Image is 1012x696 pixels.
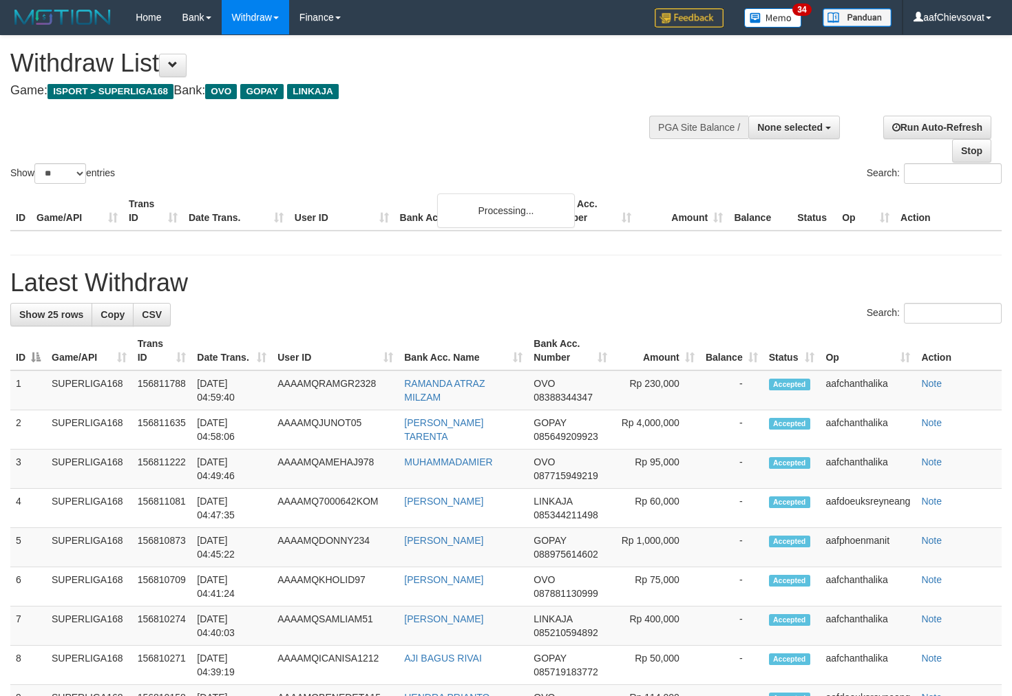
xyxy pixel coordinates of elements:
[883,116,991,139] a: Run Auto-Refresh
[10,269,1002,297] h1: Latest Withdraw
[728,191,792,231] th: Balance
[272,331,399,370] th: User ID: activate to sort column ascending
[404,653,482,664] a: AJI BAGUS RIVAI
[133,303,171,326] a: CSV
[534,549,598,560] span: Copy 088975614602 to clipboard
[272,489,399,528] td: AAAAMQ7000642KOM
[46,567,132,607] td: SUPERLIGA168
[534,653,566,664] span: GOPAY
[613,567,699,607] td: Rp 75,000
[46,607,132,646] td: SUPERLIGA168
[191,489,272,528] td: [DATE] 04:47:35
[534,588,598,599] span: Copy 087881130999 to clipboard
[46,528,132,567] td: SUPERLIGA168
[534,456,555,467] span: OVO
[191,410,272,450] td: [DATE] 04:58:06
[769,575,810,587] span: Accepted
[10,50,661,77] h1: Withdraw List
[191,331,272,370] th: Date Trans.: activate to sort column ascending
[10,191,31,231] th: ID
[921,456,942,467] a: Note
[404,535,483,546] a: [PERSON_NAME]
[46,331,132,370] th: Game/API: activate to sort column ascending
[613,331,699,370] th: Amount: activate to sort column ascending
[534,496,572,507] span: LINKAJA
[534,417,566,428] span: GOPAY
[191,528,272,567] td: [DATE] 04:45:22
[921,417,942,428] a: Note
[820,450,916,489] td: aafchanthalika
[700,646,763,685] td: -
[820,567,916,607] td: aafchanthalika
[528,331,613,370] th: Bank Acc. Number: activate to sort column ascending
[272,528,399,567] td: AAAAMQDONNY234
[289,191,394,231] th: User ID
[46,489,132,528] td: SUPERLIGA168
[921,653,942,664] a: Note
[534,666,598,677] span: Copy 085719183772 to clipboard
[700,528,763,567] td: -
[142,309,162,320] span: CSV
[272,607,399,646] td: AAAAMQSAMLIAM51
[769,457,810,469] span: Accepted
[534,431,598,442] span: Copy 085649209923 to clipboard
[769,379,810,390] span: Accepted
[132,410,192,450] td: 156811635
[10,370,46,410] td: 1
[649,116,748,139] div: PGA Site Balance /
[46,370,132,410] td: SUPERLIGA168
[191,370,272,410] td: [DATE] 04:59:40
[404,613,483,624] a: [PERSON_NAME]
[10,303,92,326] a: Show 25 rows
[92,303,134,326] a: Copy
[904,303,1002,324] input: Search:
[534,378,555,389] span: OVO
[613,370,699,410] td: Rp 230,000
[46,410,132,450] td: SUPERLIGA168
[272,410,399,450] td: AAAAMQJUNOT05
[101,309,125,320] span: Copy
[820,489,916,528] td: aafdoeuksreyneang
[921,613,942,624] a: Note
[637,191,728,231] th: Amount
[534,392,593,403] span: Copy 08388344347 to clipboard
[613,607,699,646] td: Rp 400,000
[895,191,1002,231] th: Action
[399,331,528,370] th: Bank Acc. Name: activate to sort column ascending
[836,191,895,231] th: Op
[183,191,289,231] th: Date Trans.
[820,370,916,410] td: aafchanthalika
[820,528,916,567] td: aafphoenmanit
[757,122,823,133] span: None selected
[10,163,115,184] label: Show entries
[404,417,483,442] a: [PERSON_NAME] TARENTA
[769,653,810,665] span: Accepted
[132,646,192,685] td: 156810271
[744,8,802,28] img: Button%20Memo.svg
[10,489,46,528] td: 4
[820,646,916,685] td: aafchanthalika
[700,489,763,528] td: -
[820,607,916,646] td: aafchanthalika
[655,8,724,28] img: Feedback.jpg
[10,84,661,98] h4: Game: Bank:
[10,450,46,489] td: 3
[921,378,942,389] a: Note
[272,646,399,685] td: AAAAMQICANISA1212
[545,191,637,231] th: Bank Acc. Number
[700,331,763,370] th: Balance: activate to sort column ascending
[952,139,991,162] a: Stop
[404,574,483,585] a: [PERSON_NAME]
[534,470,598,481] span: Copy 087715949219 to clipboard
[10,646,46,685] td: 8
[700,607,763,646] td: -
[404,456,492,467] a: MUHAMMADAMIER
[191,567,272,607] td: [DATE] 04:41:24
[613,489,699,528] td: Rp 60,000
[132,450,192,489] td: 156811222
[867,303,1002,324] label: Search:
[272,370,399,410] td: AAAAMQRAMGR2328
[46,450,132,489] td: SUPERLIGA168
[123,191,183,231] th: Trans ID
[700,410,763,450] td: -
